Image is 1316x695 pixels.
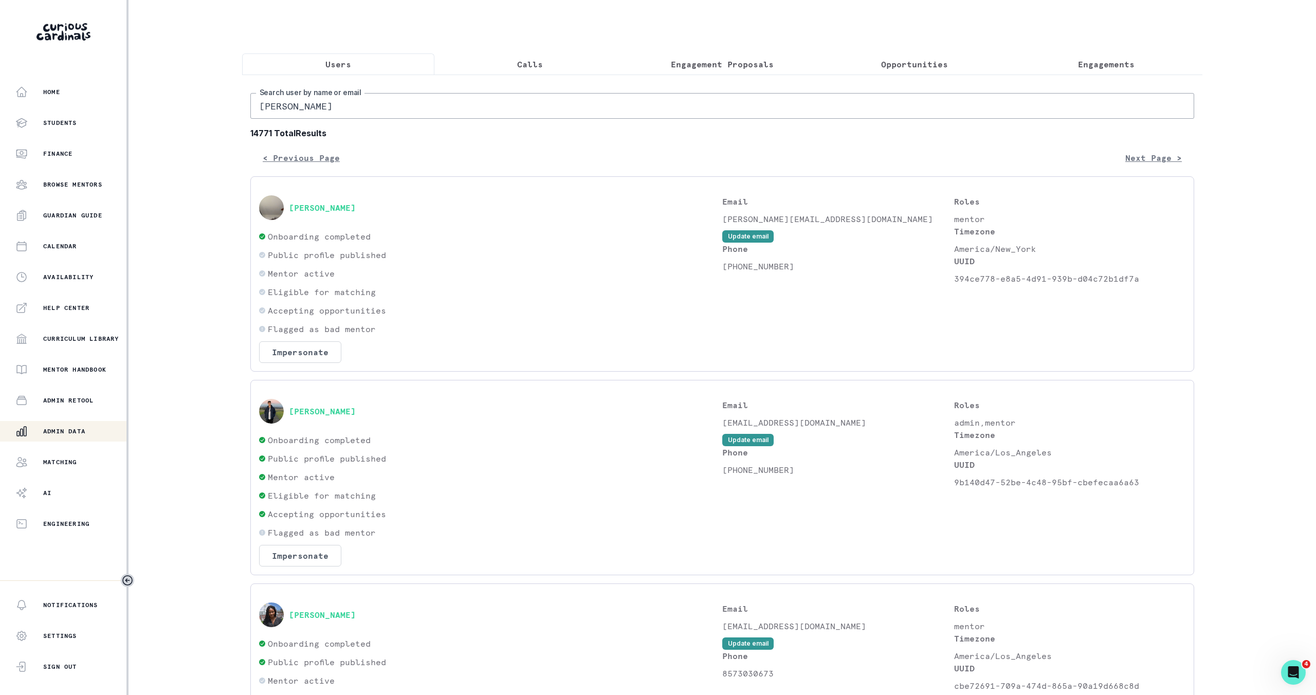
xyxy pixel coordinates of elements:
[1078,58,1135,70] p: Engagements
[722,602,954,615] p: Email
[722,230,774,243] button: Update email
[671,58,774,70] p: Engagement Proposals
[268,323,376,335] p: Flagged as bad mentor
[954,446,1186,459] p: America/Los_Angeles
[954,213,1186,225] p: mentor
[268,452,386,465] p: Public profile published
[954,399,1186,411] p: Roles
[722,446,954,459] p: Phone
[268,304,386,317] p: Accepting opportunities
[722,650,954,662] p: Phone
[954,272,1186,285] p: 394ce778-e8a5-4d91-939b-d04c72b1df7a
[43,365,106,374] p: Mentor Handbook
[289,610,356,620] button: [PERSON_NAME]
[722,416,954,429] p: [EMAIL_ADDRESS][DOMAIN_NAME]
[954,195,1186,208] p: Roles
[325,58,351,70] p: Users
[954,620,1186,632] p: mentor
[43,119,77,127] p: Students
[954,476,1186,488] p: 9b140d47-52be-4c48-95bf-cbefecaa6a63
[954,459,1186,471] p: UUID
[289,406,356,416] button: [PERSON_NAME]
[1302,660,1310,668] span: 4
[722,243,954,255] p: Phone
[268,249,386,261] p: Public profile published
[722,464,954,476] p: [PHONE_NUMBER]
[268,637,371,650] p: Onboarding completed
[43,304,89,312] p: Help Center
[954,602,1186,615] p: Roles
[43,663,77,671] p: Sign Out
[954,632,1186,645] p: Timezone
[43,458,77,466] p: Matching
[268,434,371,446] p: Onboarding completed
[36,23,90,41] img: Curious Cardinals Logo
[954,662,1186,674] p: UUID
[43,273,94,281] p: Availability
[722,637,774,650] button: Update email
[722,399,954,411] p: Email
[881,58,948,70] p: Opportunities
[43,396,94,405] p: Admin Retool
[250,127,1194,139] b: 14771 Total Results
[722,667,954,680] p: 8573030673
[43,520,89,528] p: Engineering
[43,180,102,189] p: Browse Mentors
[954,225,1186,237] p: Timezone
[43,150,72,158] p: Finance
[268,489,376,502] p: Eligible for matching
[954,429,1186,441] p: Timezone
[43,211,102,220] p: Guardian Guide
[268,674,335,687] p: Mentor active
[722,260,954,272] p: [PHONE_NUMBER]
[722,434,774,446] button: Update email
[268,508,386,520] p: Accepting opportunities
[1113,148,1194,168] button: Next Page >
[121,574,134,587] button: Toggle sidebar
[268,656,386,668] p: Public profile published
[722,213,954,225] p: [PERSON_NAME][EMAIL_ADDRESS][DOMAIN_NAME]
[517,58,543,70] p: Calls
[722,620,954,632] p: [EMAIL_ADDRESS][DOMAIN_NAME]
[43,489,51,497] p: AI
[43,427,85,435] p: Admin Data
[268,230,371,243] p: Onboarding completed
[250,148,352,168] button: < Previous Page
[43,632,77,640] p: Settings
[259,341,341,363] button: Impersonate
[289,203,356,213] button: [PERSON_NAME]
[722,195,954,208] p: Email
[268,526,376,539] p: Flagged as bad mentor
[954,255,1186,267] p: UUID
[43,88,60,96] p: Home
[954,243,1186,255] p: America/New_York
[954,680,1186,692] p: cbe72691-709a-474d-865a-90a19d668c8d
[268,267,335,280] p: Mentor active
[954,416,1186,429] p: admin,mentor
[259,545,341,566] button: Impersonate
[43,335,119,343] p: Curriculum Library
[43,601,98,609] p: Notifications
[268,471,335,483] p: Mentor active
[268,286,376,298] p: Eligible for matching
[43,242,77,250] p: Calendar
[954,650,1186,662] p: America/Los_Angeles
[1281,660,1306,685] iframe: Intercom live chat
